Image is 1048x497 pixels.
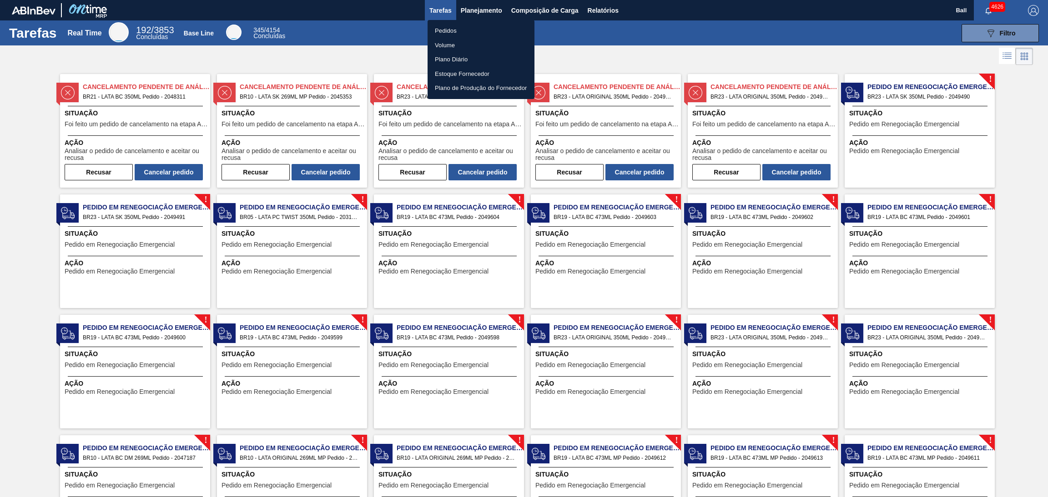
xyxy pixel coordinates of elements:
[428,52,534,67] a: Plano Diário
[428,67,534,81] a: Estoque Fornecedor
[428,24,534,38] a: Pedidos
[428,81,534,95] a: Plano de Produção do Fornecedor
[428,38,534,53] a: Volume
